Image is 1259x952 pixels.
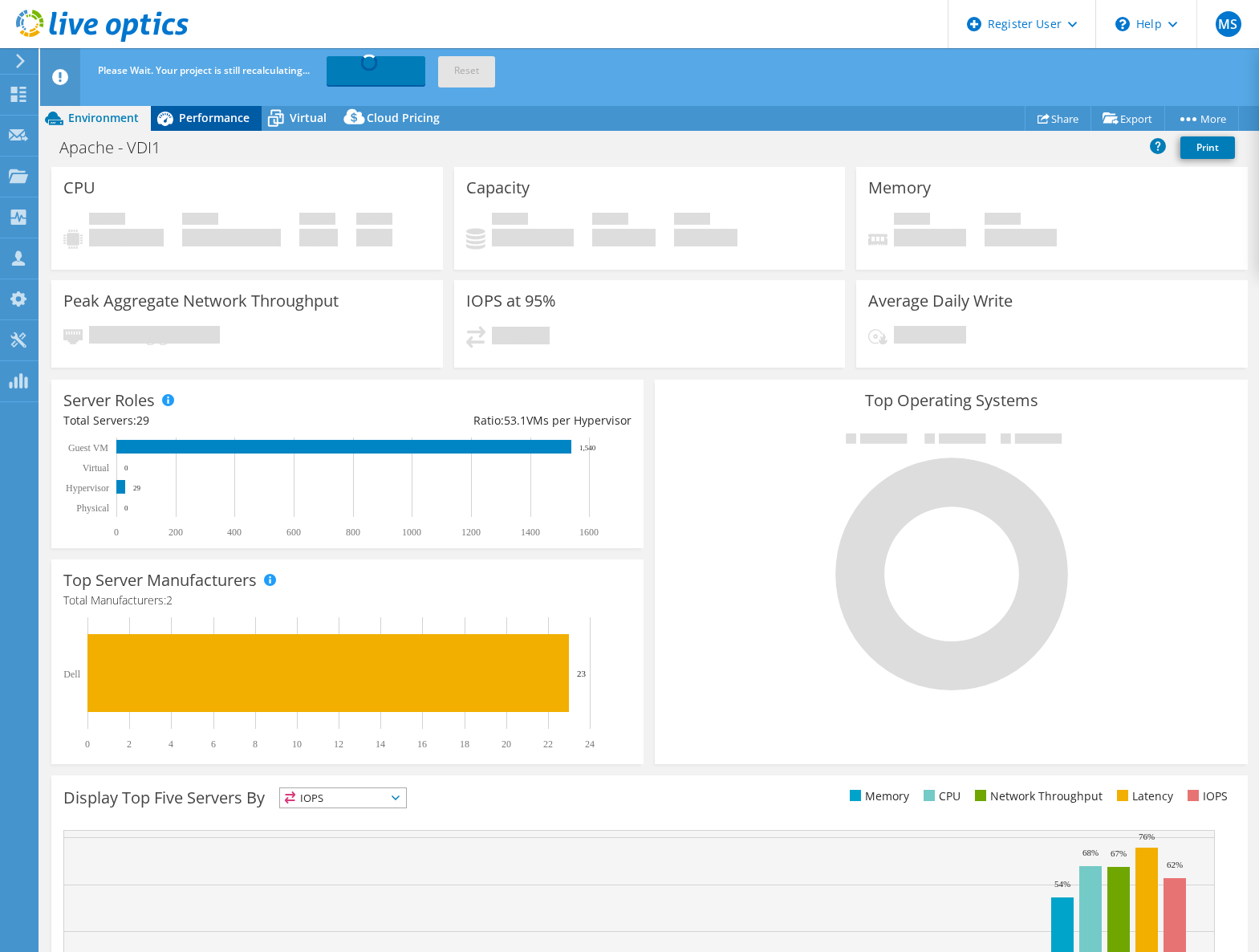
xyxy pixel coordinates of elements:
[492,213,528,229] span: Used
[417,738,427,750] text: 16
[63,572,257,589] h3: Top Server Manufacturers
[89,229,164,246] h4: 2722 GHz
[521,527,540,538] text: 1400
[592,229,656,246] h4: 1.49 PiB
[868,179,931,197] h3: Memory
[985,213,1021,229] span: Total Memory
[63,669,80,680] text: Dell
[169,527,183,538] text: 200
[68,442,108,454] text: Guest VM
[585,738,595,750] text: 24
[136,413,149,428] span: 29
[63,179,95,197] h3: CPU
[985,229,1057,246] h4: 58.22 TiB
[299,229,338,246] h4: 1280
[1139,832,1155,841] text: 76%
[579,527,599,538] text: 1600
[63,292,339,310] h3: Peak Aggregate Network Throughput
[63,392,155,409] h3: Server Roles
[124,504,128,512] text: 0
[292,738,302,750] text: 10
[466,292,556,310] h3: IOPS at 95%
[68,110,139,125] span: Environment
[114,527,119,538] text: 0
[579,444,596,452] text: 1,540
[66,482,109,494] text: Hypervisor
[76,502,109,514] text: Physical
[63,412,347,429] div: Total Servers:
[98,63,310,77] span: Please Wait. Your project is still recalculating...
[133,484,141,492] text: 29
[367,110,440,125] span: Cloud Pricing
[286,527,301,538] text: 600
[504,413,526,428] span: 53.1
[347,412,632,429] div: Ratio: VMs per Hypervisor
[166,592,173,608] span: 2
[466,179,530,197] h3: Capacity
[1082,848,1099,857] text: 68%
[127,738,132,750] text: 2
[894,326,966,344] h4: 58.02 TiB
[290,110,327,125] span: Virtual
[299,213,335,229] span: Cores
[674,213,710,229] span: Total
[85,738,90,750] text: 0
[346,527,360,538] text: 800
[1180,136,1235,159] a: Print
[227,527,242,538] text: 400
[402,527,421,538] text: 1000
[920,787,960,805] li: CPU
[1216,11,1241,37] span: MS
[1113,787,1173,805] li: Latency
[280,788,406,808] span: IOPS
[83,462,110,474] text: Virtual
[1090,106,1165,131] a: Export
[461,527,481,538] text: 1200
[894,213,930,229] span: Peak Memory Usage
[169,738,173,750] text: 4
[356,229,392,246] h4: 58
[502,738,511,750] text: 20
[1167,860,1183,869] text: 62%
[592,213,628,229] span: Free
[492,327,550,344] h4: 113349
[868,292,1013,310] h3: Average Daily Write
[334,738,343,750] text: 12
[376,738,385,750] text: 14
[327,56,425,85] a: Recalculating...
[1054,879,1070,889] text: 54%
[179,110,250,125] span: Performance
[1115,17,1130,31] svg: \n
[182,229,281,246] h4: 3759.20 GHz
[356,213,392,229] span: CPU Sockets
[460,738,469,750] text: 18
[89,213,125,229] span: Peak CPU
[52,139,185,157] h1: Apache - VDI1
[1184,787,1228,805] li: IOPS
[1164,106,1239,131] a: More
[1111,848,1127,858] text: 67%
[577,669,587,678] text: 23
[492,229,574,246] h4: 655.61 TiB
[182,213,218,229] span: Net CPU
[89,326,220,344] h4: 266.20 gigabits/s
[846,787,909,805] li: Memory
[674,229,737,246] h4: 2.13 PiB
[543,738,553,750] text: 22
[894,229,966,246] h4: 36.79 TiB
[253,738,258,750] text: 8
[124,464,128,472] text: 0
[211,738,216,750] text: 6
[63,592,632,609] h4: Total Manufacturers:
[971,787,1103,805] li: Network Throughput
[1025,106,1091,131] a: Share
[667,392,1235,409] h3: Top Operating Systems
